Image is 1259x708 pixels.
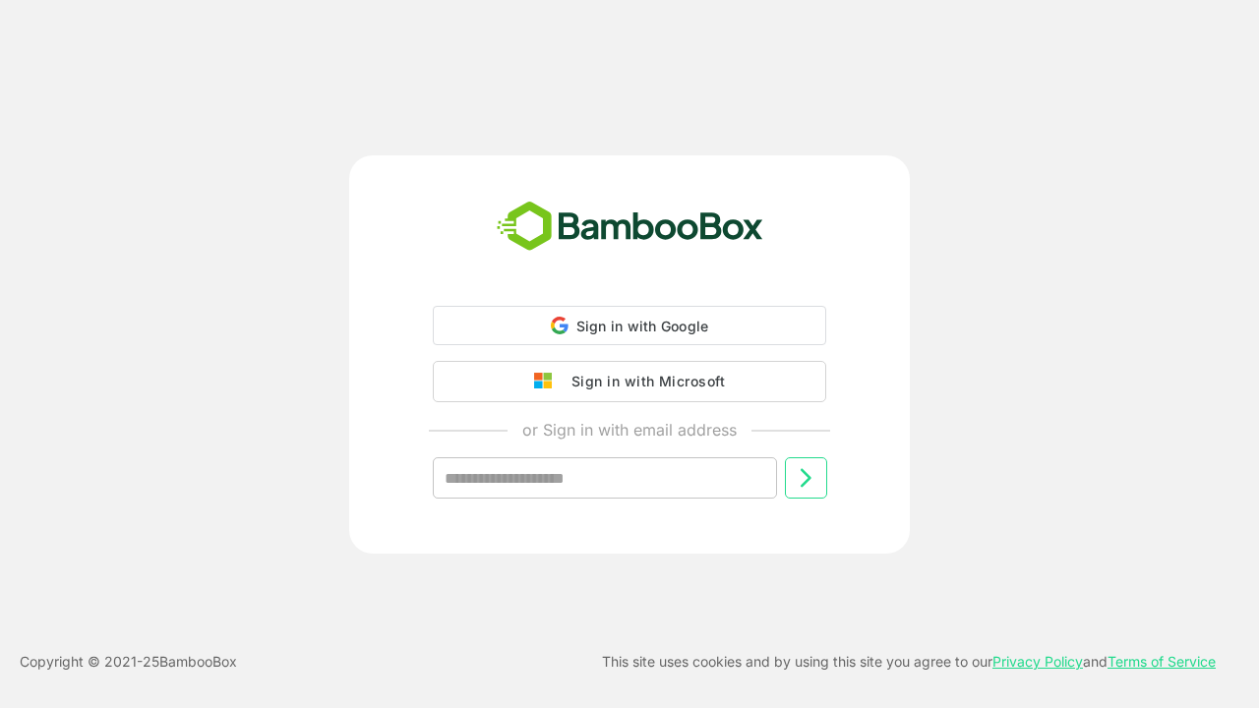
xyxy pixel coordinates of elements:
a: Terms of Service [1108,653,1216,670]
div: Sign in with Google [433,306,826,345]
p: or Sign in with email address [522,418,737,442]
a: Privacy Policy [992,653,1083,670]
span: Sign in with Google [576,318,709,334]
p: This site uses cookies and by using this site you agree to our and [602,650,1216,674]
div: Sign in with Microsoft [562,369,725,394]
img: bamboobox [486,195,774,260]
p: Copyright © 2021- 25 BambooBox [20,650,237,674]
img: google [534,373,562,390]
button: Sign in with Microsoft [433,361,826,402]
